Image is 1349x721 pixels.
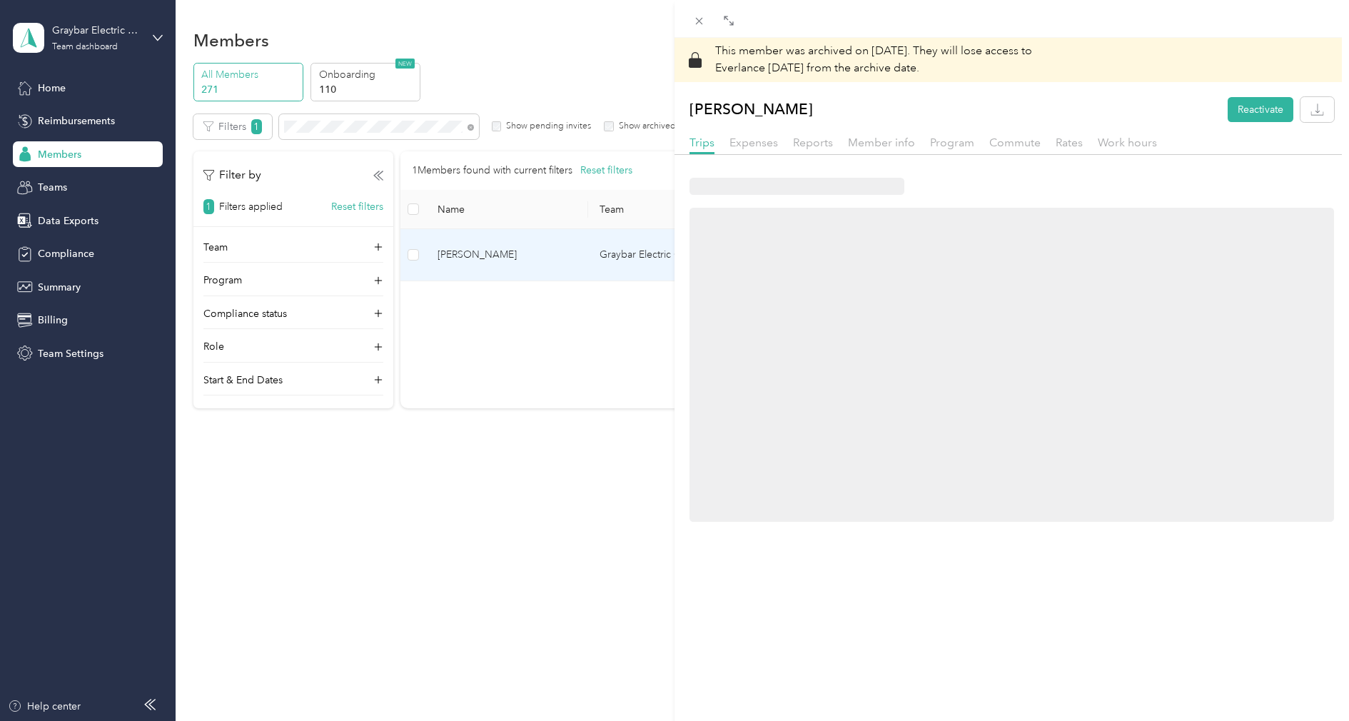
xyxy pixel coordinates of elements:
span: Work hours [1098,136,1157,149]
p: [PERSON_NAME] [689,97,813,122]
iframe: Everlance-gr Chat Button Frame [1269,641,1349,721]
span: They will lose access to Everlance [DATE] from the archive date. [715,44,1032,75]
span: Commute [989,136,1041,149]
span: Program [930,136,974,149]
span: Expenses [729,136,778,149]
p: This member was archived on [DATE] . [715,43,1032,77]
span: Member info [848,136,915,149]
span: Rates [1056,136,1083,149]
span: Reports [793,136,833,149]
span: Trips [689,136,714,149]
button: Reactivate [1228,97,1293,122]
